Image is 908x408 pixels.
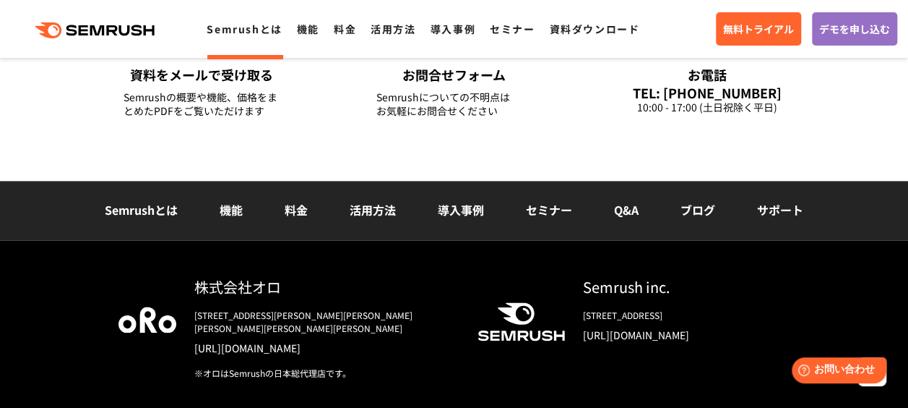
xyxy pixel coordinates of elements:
div: 10:00 - 17:00 (土日祝除く平日) [629,101,785,114]
div: 資料をメールで受け取る [124,66,280,84]
a: 資料ダウンロード [549,22,639,36]
div: Semrushについての不明点は お気軽にお問合せください [376,90,532,118]
img: oro company [118,307,176,333]
a: デモを申し込む [812,12,897,46]
a: 無料トライアル [716,12,801,46]
div: [STREET_ADDRESS] [583,309,790,322]
a: 料金 [285,201,308,218]
div: TEL: [PHONE_NUMBER] [629,85,785,101]
span: デモを申し込む [819,21,890,37]
div: 株式会社オロ [194,276,454,297]
a: 機能 [297,22,319,36]
div: [STREET_ADDRESS][PERSON_NAME][PERSON_NAME][PERSON_NAME][PERSON_NAME][PERSON_NAME] [194,309,454,335]
a: サポート [757,201,803,218]
a: 料金 [334,22,356,36]
a: セミナー [526,201,572,218]
a: [URL][DOMAIN_NAME] [194,341,454,355]
a: Q&A [614,201,639,218]
a: 機能 [220,201,243,218]
div: Semrushの概要や機能、価格をまとめたPDFをご覧いただけます [124,90,280,118]
iframe: Help widget launcher [779,352,892,392]
div: ※オロはSemrushの日本総代理店です。 [194,367,454,380]
a: 導入事例 [438,201,484,218]
a: セミナー [490,22,535,36]
a: [URL][DOMAIN_NAME] [583,328,790,342]
div: お問合せフォーム [376,66,532,84]
a: ブログ [680,201,715,218]
div: お電話 [629,66,785,84]
a: Semrushとは [105,201,178,218]
span: 無料トライアル [723,21,794,37]
a: Semrushとは [207,22,282,36]
a: 導入事例 [431,22,475,36]
div: Semrush inc. [583,276,790,297]
a: 活用方法 [371,22,415,36]
a: 活用方法 [350,201,396,218]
